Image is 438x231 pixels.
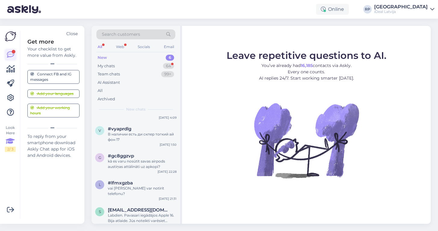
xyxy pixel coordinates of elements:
[27,104,80,117] a: Add your working hours
[108,153,134,159] span: #gc8ggzvp
[98,96,115,102] div: Archived
[158,169,177,174] div: [DATE] 22:28
[108,213,177,223] div: Labdien. Pavasari iegādājos Apple 16. Bija atlaide. Jūs noteikti varēsiet pateikt cik maksāja tel...
[163,43,175,51] div: Email
[159,115,177,120] div: [DATE] 4:09
[5,31,16,42] img: Askly Logo
[108,180,133,186] span: #lfmxgzba
[363,5,372,14] div: RP
[108,126,131,132] span: #vyaprdlg
[99,155,101,160] span: g
[98,55,107,61] div: New
[30,71,77,82] div: Connect FB and IG messages
[102,31,140,38] span: Search customers
[136,43,151,51] div: Socials
[160,142,177,147] div: [DATE] 1:50
[115,43,125,51] div: Web
[374,5,434,14] a: [GEOGRAPHIC_DATA]iDeal Latvija
[108,186,177,196] div: vai [PERSON_NAME] var notīrīt telefonu?
[159,196,177,201] div: [DATE] 21:31
[98,63,115,69] div: My chats
[166,55,174,61] div: 6
[227,62,386,81] p: You’ve already had contacts via Askly. Every one counts. AI replies 24/7. Start working smarter [...
[27,70,80,84] a: Connect FB and IG messages
[30,91,74,96] div: Add your languages
[30,105,77,116] div: Add your working hours
[126,107,145,112] span: New chats
[98,80,120,86] div: AI Assistant
[96,43,103,51] div: All
[316,4,349,15] div: Online
[99,209,101,214] span: s
[98,71,120,77] div: Team chats
[163,63,174,69] div: 64
[252,86,361,194] img: No Chat active
[99,182,101,187] span: l
[108,159,177,169] div: kā es varu nosūtīt savas airpods austiņas attālināti uz apkopi?
[27,38,80,46] div: Get more
[374,9,428,14] div: iDeal Latvija
[27,133,80,159] div: To reply from your smartphone download Askly Chat app for iOS and Android devices.
[301,63,313,68] b: 16,185
[98,88,103,94] div: All
[158,223,177,228] div: [DATE] 19:00
[27,46,80,59] div: Your checklist to get more value from Askly.
[66,31,78,37] div: Close
[27,90,80,98] a: Add your languages
[5,147,16,152] div: 2 / 3
[161,71,174,77] div: 99+
[99,128,101,133] span: v
[5,125,16,152] div: Look Here
[374,5,428,9] div: [GEOGRAPHIC_DATA]
[227,50,386,61] span: Leave repetitive questions to AI.
[108,132,177,142] div: В наличии есть ди скпер тогкий ай фон 17
[108,207,171,213] span: sigitakikure@inbox.lv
